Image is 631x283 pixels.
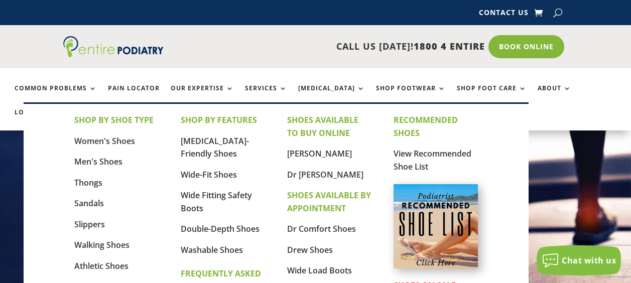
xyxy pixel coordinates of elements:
[63,36,164,57] img: logo (1)
[176,40,485,53] p: CALL US [DATE]!
[287,244,333,255] a: Drew Shoes
[245,85,287,106] a: Services
[562,255,616,266] span: Chat with us
[181,114,257,125] strong: SHOP BY FEATURES
[298,85,365,106] a: [MEDICAL_DATA]
[74,114,154,125] strong: SHOP BY SHOE TYPE
[181,190,252,214] a: Wide Fitting Safety Boots
[457,85,527,106] a: Shop Foot Care
[74,260,129,271] a: Athletic Shoes
[479,9,529,20] a: Contact Us
[287,190,371,214] strong: SHOES AVAILABLE BY APPOINTMENT
[74,177,102,188] a: Thongs
[15,85,97,106] a: Common Problems
[181,135,249,160] a: [MEDICAL_DATA]-Friendly Shoes
[488,35,564,58] a: Book Online
[171,85,234,106] a: Our Expertise
[108,85,160,106] a: Pain Locator
[74,198,104,209] a: Sandals
[74,156,122,167] a: Men's Shoes
[538,85,571,106] a: About
[181,244,243,255] a: Washable Shoes
[414,40,485,52] span: 1800 4 ENTIRE
[181,223,260,234] a: Double-Depth Shoes
[537,245,621,275] button: Chat with us
[74,239,130,250] a: Walking Shoes
[287,169,363,180] a: Dr [PERSON_NAME]
[287,148,352,159] a: [PERSON_NAME]
[15,109,65,130] a: Locations
[287,114,358,138] strong: SHOES AVAILABLE TO BUY ONLINE
[394,114,458,138] strong: RECOMMENDED SHOES
[394,148,471,172] a: View Recommended Shoe List
[181,169,237,180] a: Wide-Fit Shoes
[63,49,164,59] a: Entire Podiatry
[74,135,135,147] a: Women's Shoes
[287,223,356,234] a: Dr Comfort Shoes
[394,184,478,268] img: podiatrist-recommended-shoe-list-australia-entire-podiatry
[376,85,446,106] a: Shop Footwear
[394,260,478,270] a: Podiatrist Recommended Shoe List Australia
[74,219,105,230] a: Slippers
[287,265,352,276] a: Wide Load Boots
